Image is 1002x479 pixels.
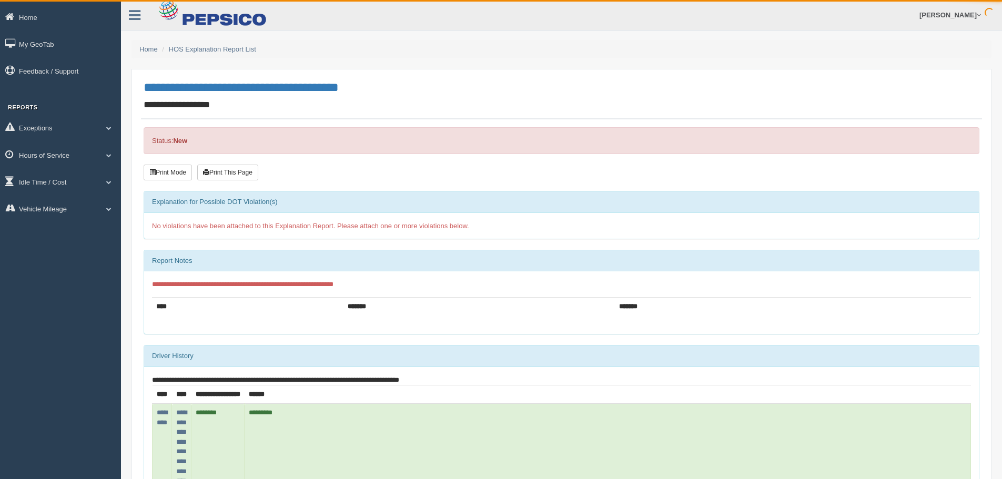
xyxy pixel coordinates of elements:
div: Driver History [144,345,979,366]
button: Print This Page [197,165,258,180]
a: Home [139,45,158,53]
strong: New [173,137,187,145]
div: Status: [144,127,979,154]
button: Print Mode [144,165,192,180]
a: HOS Explanation Report List [169,45,256,53]
span: No violations have been attached to this Explanation Report. Please attach one or more violations... [152,222,469,230]
div: Report Notes [144,250,979,271]
div: Explanation for Possible DOT Violation(s) [144,191,979,212]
